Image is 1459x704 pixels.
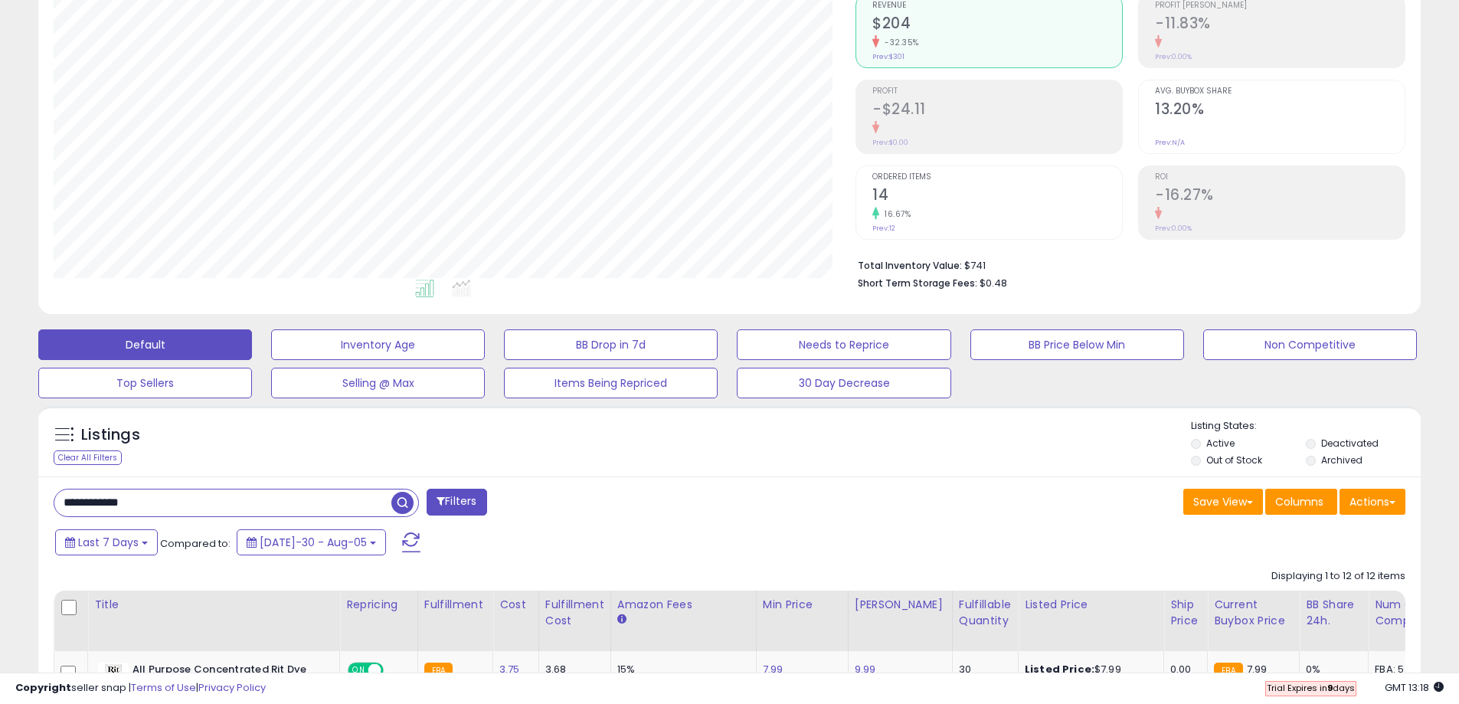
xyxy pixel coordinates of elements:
[271,329,485,360] button: Inventory Age
[198,680,266,695] a: Privacy Policy
[1375,597,1431,629] div: Num of Comp.
[55,529,158,555] button: Last 7 Days
[1340,489,1405,515] button: Actions
[78,535,139,550] span: Last 7 Days
[1206,437,1235,450] label: Active
[872,2,1122,10] span: Revenue
[1025,597,1157,613] div: Listed Price
[1265,489,1337,515] button: Columns
[1271,569,1405,584] div: Displaying 1 to 12 of 12 items
[1155,2,1405,10] span: Profit [PERSON_NAME]
[617,613,626,627] small: Amazon Fees.
[872,224,895,233] small: Prev: 12
[54,450,122,465] div: Clear All Filters
[872,15,1122,35] h2: $204
[737,329,950,360] button: Needs to Reprice
[260,535,367,550] span: [DATE]-30 - Aug-05
[1155,100,1405,121] h2: 13.20%
[872,173,1122,182] span: Ordered Items
[424,597,486,613] div: Fulfillment
[1203,329,1417,360] button: Non Competitive
[499,597,532,613] div: Cost
[1155,186,1405,207] h2: -16.27%
[1191,419,1421,434] p: Listing States:
[427,489,486,516] button: Filters
[1155,52,1192,61] small: Prev: 0.00%
[15,680,71,695] strong: Copyright
[858,255,1394,273] li: $741
[1214,597,1293,629] div: Current Buybox Price
[879,208,911,220] small: 16.67%
[504,368,718,398] button: Items Being Repriced
[160,536,231,551] span: Compared to:
[131,680,196,695] a: Terms of Use
[872,138,908,147] small: Prev: $0.00
[959,597,1012,629] div: Fulfillable Quantity
[1155,87,1405,96] span: Avg. Buybox Share
[38,329,252,360] button: Default
[346,597,411,613] div: Repricing
[872,52,905,61] small: Prev: $301
[1155,138,1185,147] small: Prev: N/A
[872,87,1122,96] span: Profit
[504,329,718,360] button: BB Drop in 7d
[1155,15,1405,35] h2: -11.83%
[1306,597,1362,629] div: BB Share 24h.
[1183,489,1263,515] button: Save View
[94,597,333,613] div: Title
[271,368,485,398] button: Selling @ Max
[737,368,950,398] button: 30 Day Decrease
[1206,454,1262,467] label: Out of Stock
[81,424,140,446] h5: Listings
[1327,682,1333,694] b: 9
[237,529,386,555] button: [DATE]-30 - Aug-05
[970,329,1184,360] button: BB Price Below Min
[1275,494,1323,509] span: Columns
[879,37,919,48] small: -32.35%
[1170,597,1201,629] div: Ship Price
[1321,454,1362,467] label: Archived
[38,368,252,398] button: Top Sellers
[1267,682,1355,694] span: Trial Expires in days
[1321,437,1379,450] label: Deactivated
[617,597,750,613] div: Amazon Fees
[545,597,604,629] div: Fulfillment Cost
[15,681,266,696] div: seller snap | |
[1155,224,1192,233] small: Prev: 0.00%
[1155,173,1405,182] span: ROI
[855,597,946,613] div: [PERSON_NAME]
[858,259,962,272] b: Total Inventory Value:
[858,277,977,290] b: Short Term Storage Fees:
[980,276,1007,290] span: $0.48
[872,186,1122,207] h2: 14
[872,100,1122,121] h2: -$24.11
[763,597,842,613] div: Min Price
[1385,680,1444,695] span: 2025-08-13 13:18 GMT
